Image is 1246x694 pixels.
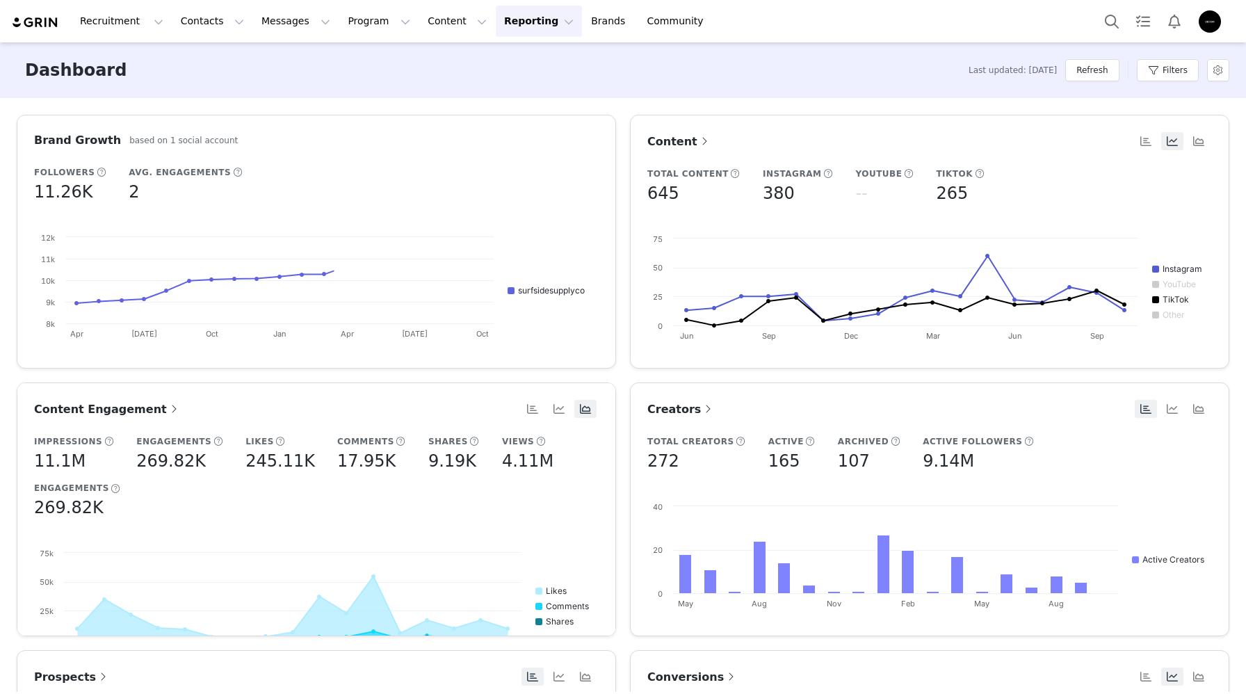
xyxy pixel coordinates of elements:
text: TikTok [1163,294,1189,305]
text: Jan [273,329,286,339]
text: Likes [546,586,567,596]
text: 11k [41,255,55,264]
h5: Engagements [34,482,109,494]
h5: Engagements [136,435,211,448]
text: Jun [1008,331,1022,341]
a: Tasks [1128,6,1158,37]
text: 50 [653,263,663,273]
h5: Shares [428,435,468,448]
h5: 380 [763,181,795,206]
text: Instagram [1163,264,1202,274]
text: 8k [46,319,55,329]
span: Content [647,135,711,148]
img: 5dcd0b7a-c37b-4f35-988d-96a1356221a4.png [1199,10,1221,33]
button: Contacts [172,6,252,37]
h5: YouTube [855,168,902,180]
text: Apr [341,329,354,339]
h5: Active Followers [923,435,1022,448]
button: Search [1097,6,1127,37]
text: Feb [901,599,915,608]
h5: 269.82K [136,449,206,474]
text: surfsidesupplyco [518,285,585,296]
text: 75 [653,234,663,244]
text: 0 [658,321,663,331]
h5: Total Content [647,168,729,180]
button: Program [339,6,419,37]
h5: Impressions [34,435,102,448]
text: 50k [40,577,54,587]
h5: Total Creators [647,435,734,448]
button: Refresh [1065,59,1119,81]
a: Brands [583,6,638,37]
text: 12k [41,233,55,243]
h5: 165 [768,449,800,474]
h5: 245.11K [245,449,315,474]
button: Notifications [1159,6,1190,37]
h5: Likes [245,435,274,448]
h5: TikTok [936,168,973,180]
h5: 272 [647,449,679,474]
button: Filters [1137,59,1199,81]
text: [DATE] [402,329,428,339]
h3: Dashboard [25,58,127,83]
text: Aug [752,599,767,608]
h5: Instagram [763,168,822,180]
text: Dec [844,331,858,341]
text: Comments [546,601,589,611]
text: 10k [41,276,55,286]
text: May [974,599,989,608]
text: 25k [40,606,54,616]
text: 40 [653,502,663,512]
h5: Views [502,435,534,448]
h5: 9.14M [923,449,974,474]
span: Creators [647,403,715,416]
h5: Comments [337,435,394,448]
text: 9k [46,298,55,307]
text: YouTube [1163,279,1196,289]
h5: 11.26K [34,179,92,204]
text: [DATE] [131,329,157,339]
a: Creators [647,401,715,418]
a: Content Engagement [34,401,181,418]
text: Oct [206,329,218,339]
h5: 645 [647,181,679,206]
text: Shares [546,616,574,627]
text: Nov [827,599,841,608]
text: 0 [658,589,663,599]
h5: 107 [838,449,870,474]
img: grin logo [11,16,60,29]
text: May [678,599,693,608]
h5: Followers [34,166,95,179]
h5: Active [768,435,804,448]
text: 25 [653,292,663,302]
text: 75k [40,549,54,558]
h5: 17.95K [337,449,396,474]
text: 20 [653,545,663,555]
text: Jun [680,331,694,341]
text: Sep [762,331,776,341]
h5: -- [855,181,867,206]
a: Prospects [34,668,110,686]
a: Conversions [647,668,738,686]
text: Aug [1049,599,1064,608]
button: Messages [253,6,339,37]
button: Profile [1190,10,1235,33]
text: Other [1163,309,1185,320]
h5: based on 1 social account [129,134,238,147]
h5: 265 [936,181,968,206]
span: Content Engagement [34,403,181,416]
text: Active Creators [1142,554,1204,565]
a: Community [639,6,718,37]
h5: 4.11M [502,449,553,474]
text: Apr [70,329,83,339]
h5: 11.1M [34,449,86,474]
h5: Avg. Engagements [129,166,231,179]
h5: 9.19K [428,449,476,474]
span: Conversions [647,670,738,684]
button: Reporting [496,6,582,37]
span: Prospects [34,670,110,684]
h5: 2 [129,179,139,204]
h5: Archived [838,435,889,448]
span: Last updated: [DATE] [969,64,1057,76]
